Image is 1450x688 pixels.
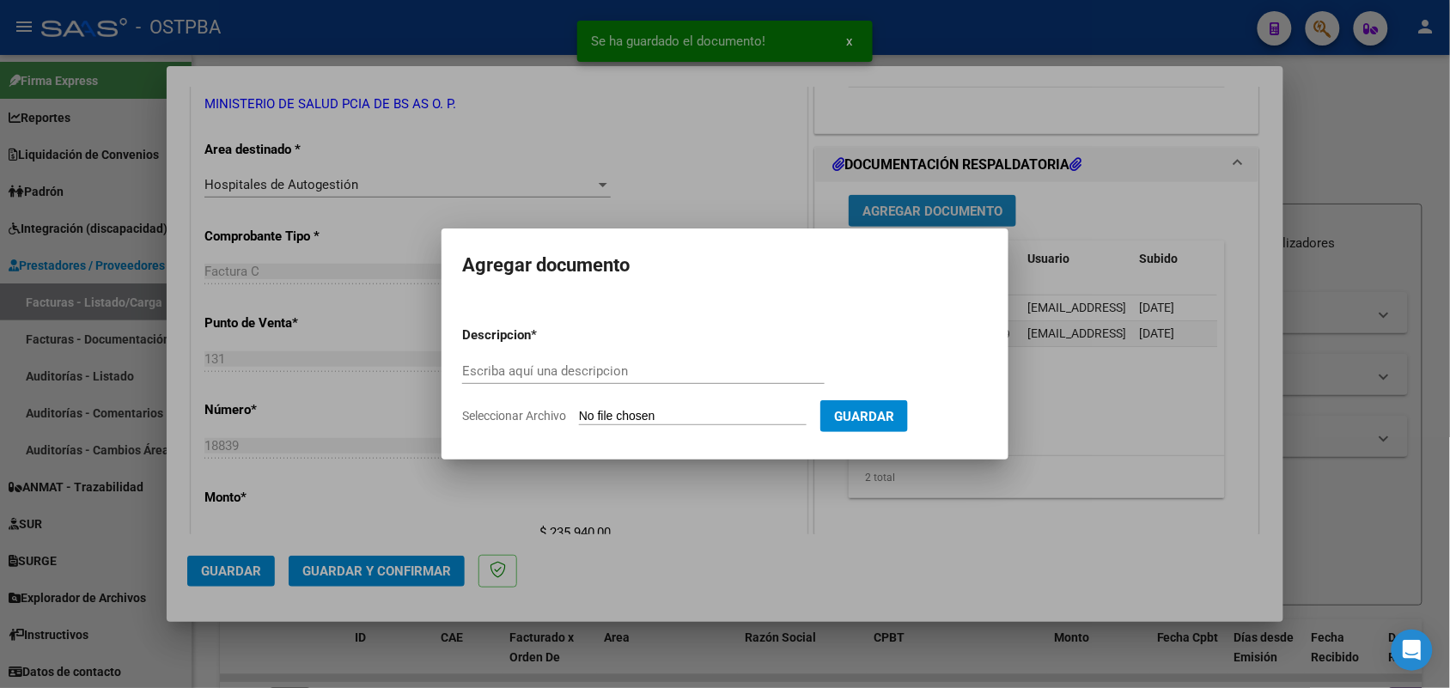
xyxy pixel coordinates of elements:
[834,409,894,424] span: Guardar
[1392,630,1433,671] div: Open Intercom Messenger
[820,400,908,432] button: Guardar
[462,409,566,423] span: Seleccionar Archivo
[462,326,620,345] p: Descripcion
[462,249,988,282] h2: Agregar documento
